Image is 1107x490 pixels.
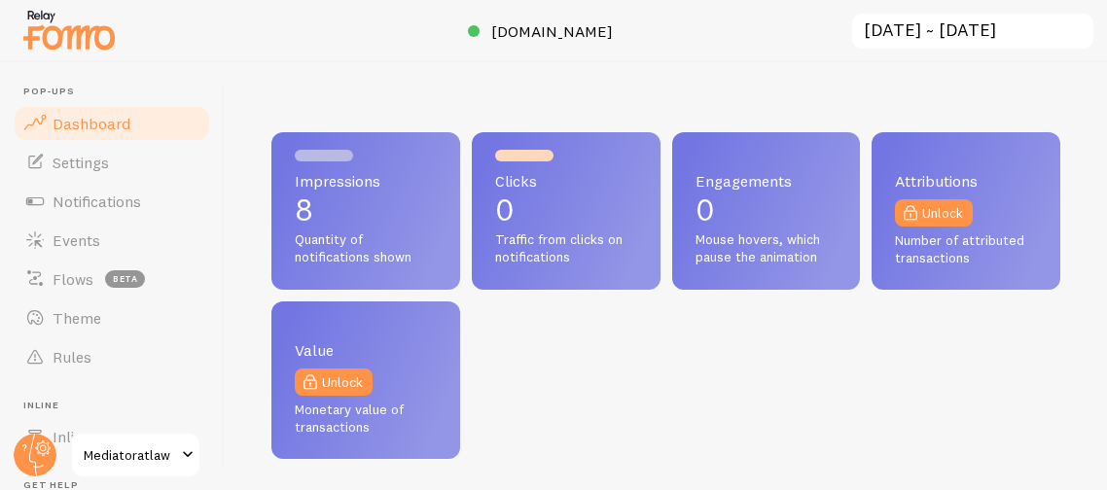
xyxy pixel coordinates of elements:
span: Value [295,342,437,358]
a: Inline [12,417,212,456]
span: Rules [53,347,91,367]
span: Engagements [696,173,838,189]
img: fomo-relay-logo-orange.svg [20,5,118,54]
span: Events [53,230,100,250]
span: Inline [53,427,90,446]
a: Events [12,221,212,260]
a: Settings [12,143,212,182]
a: Dashboard [12,104,212,143]
span: Settings [53,153,109,172]
span: Inline [23,400,212,412]
span: Number of attributed transactions [895,232,1037,266]
a: Flows beta [12,260,212,298]
span: Mouse hovers, which pause the animation [696,231,838,265]
span: Clicks [495,173,637,189]
span: Theme [53,308,101,328]
span: Quantity of notifications shown [295,231,437,265]
a: Notifications [12,182,212,221]
p: 0 [495,194,637,226]
a: Unlock [895,199,973,227]
span: Attributions [895,173,1037,189]
span: Pop-ups [23,86,212,98]
p: 0 [696,194,838,226]
span: Monetary value of transactions [295,402,437,436]
a: Theme [12,298,212,337]
a: Unlock [295,368,373,396]
span: Flows [53,269,93,289]
a: Rules [12,337,212,376]
span: Dashboard [53,114,130,133]
span: Impressions [295,173,437,189]
span: Mediatoratlaw [84,443,176,467]
span: Traffic from clicks on notifications [495,231,637,265]
a: Mediatoratlaw [70,432,201,478]
p: 8 [295,194,437,226]
span: beta [105,270,145,288]
span: Notifications [53,192,141,211]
